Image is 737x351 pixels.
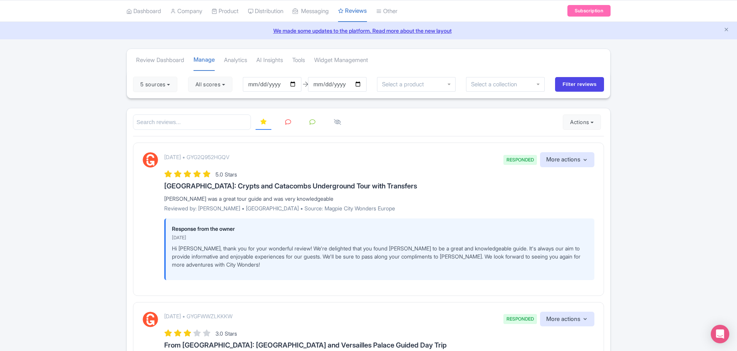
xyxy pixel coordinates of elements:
[164,195,594,203] div: [PERSON_NAME] was a great tour guide and was very knowledgeable
[194,49,215,71] a: Manage
[5,27,732,35] a: We made some updates to the platform. Read more about the new layout
[256,50,283,71] a: AI Insights
[314,50,368,71] a: Widget Management
[133,114,251,130] input: Search reviews...
[215,171,237,178] span: 5.0 Stars
[382,81,428,88] input: Select a product
[164,182,594,190] h3: [GEOGRAPHIC_DATA]: Crypts and Catacombs Underground Tour with Transfers
[540,312,594,327] button: More actions
[136,50,184,71] a: Review Dashboard
[172,244,588,269] p: Hi [PERSON_NAME], thank you for your wonderful review! We're delighted that you found [PERSON_NAM...
[293,1,329,22] a: Messaging
[212,1,239,22] a: Product
[555,77,604,92] input: Filter reviews
[724,26,729,35] button: Close announcement
[143,312,158,327] img: GetYourGuide Logo
[471,81,522,88] input: Select a collection
[143,152,158,168] img: GetYourGuide Logo
[170,1,202,22] a: Company
[540,152,594,167] button: More actions
[164,312,232,320] p: [DATE] • GYGFWWZLKKKW
[711,325,729,343] div: Open Intercom Messenger
[188,77,232,92] button: All scores
[376,1,397,22] a: Other
[164,204,594,212] p: Reviewed by: [PERSON_NAME] • [GEOGRAPHIC_DATA] • Source: Magpie City Wonders Europe
[248,1,283,22] a: Distribution
[338,0,367,22] a: Reviews
[215,330,237,337] span: 3.0 Stars
[164,341,594,349] h3: From [GEOGRAPHIC_DATA]: [GEOGRAPHIC_DATA] and Versailles Palace Guided Day Trip
[172,234,588,241] p: [DATE]
[292,50,305,71] a: Tools
[224,50,247,71] a: Analytics
[567,5,611,17] a: Subscription
[563,114,601,130] button: Actions
[172,225,588,233] p: Response from the owner
[133,77,177,92] button: 5 sources
[164,153,229,161] p: [DATE] • GYG2Q952HGQV
[503,314,537,324] span: RESPONDED
[503,155,537,165] span: RESPONDED
[126,1,161,22] a: Dashboard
